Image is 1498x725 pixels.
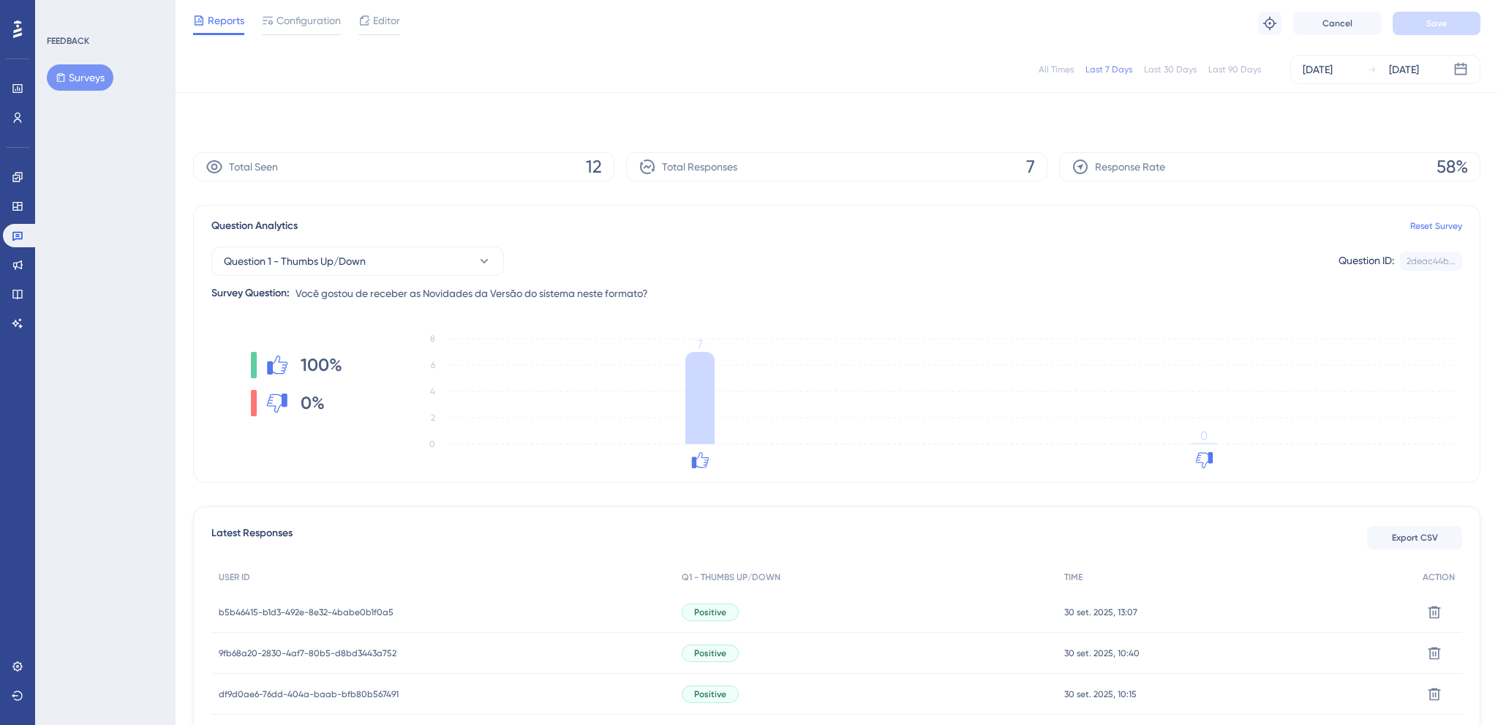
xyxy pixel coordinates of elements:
[431,360,435,370] tspan: 6
[1322,18,1352,29] span: Cancel
[697,337,703,351] tspan: 7
[1407,255,1456,267] div: 2deac44b...
[211,285,290,302] div: Survey Question:
[1367,526,1462,549] button: Export CSV
[1144,64,1197,75] div: Last 30 Days
[229,158,278,176] span: Total Seen
[208,12,244,29] span: Reports
[1437,155,1468,179] span: 58%
[211,525,293,551] span: Latest Responses
[1392,532,1438,544] span: Export CSV
[1426,18,1447,29] span: Save
[682,571,780,583] span: Q1 - THUMBS UP/DOWN
[1085,64,1132,75] div: Last 7 Days
[1293,12,1381,35] button: Cancel
[1423,571,1455,583] span: ACTION
[1064,647,1140,659] span: 30 set. 2025, 10:40
[224,252,366,270] span: Question 1 - Thumbs Up/Down
[586,155,602,179] span: 12
[47,35,89,47] div: FEEDBACK
[1393,12,1480,35] button: Save
[1064,606,1137,618] span: 30 set. 2025, 13:07
[301,391,325,415] span: 0%
[1039,64,1074,75] div: All Times
[276,12,341,29] span: Configuration
[662,158,737,176] span: Total Responses
[1410,220,1462,232] a: Reset Survey
[431,413,435,423] tspan: 2
[1303,61,1333,78] div: [DATE]
[1200,429,1208,443] tspan: 0
[211,217,298,235] span: Question Analytics
[694,606,726,618] span: Positive
[47,64,113,91] button: Surveys
[1389,61,1419,78] div: [DATE]
[430,334,435,344] tspan: 8
[219,647,396,659] span: 9fb68a20-2830-4af7-80b5-d8bd3443a752
[219,688,399,700] span: df9d0ae6-76dd-404a-baab-bfb80b567491
[373,12,400,29] span: Editor
[219,606,394,618] span: b5b46415-b1d3-492e-8e32-4babe0b1f0a5
[1339,252,1394,271] div: Question ID:
[1064,688,1137,700] span: 30 set. 2025, 10:15
[1095,158,1165,176] span: Response Rate
[1026,155,1035,179] span: 7
[211,247,504,276] button: Question 1 - Thumbs Up/Down
[429,439,435,449] tspan: 0
[694,688,726,700] span: Positive
[1064,571,1083,583] span: TIME
[694,647,726,659] span: Positive
[301,353,342,377] span: 100%
[219,571,250,583] span: USER ID
[430,386,435,397] tspan: 4
[296,285,648,302] span: Você gostou de receber as Novidades da Versão do sistema neste formato?
[1208,64,1261,75] div: Last 90 Days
